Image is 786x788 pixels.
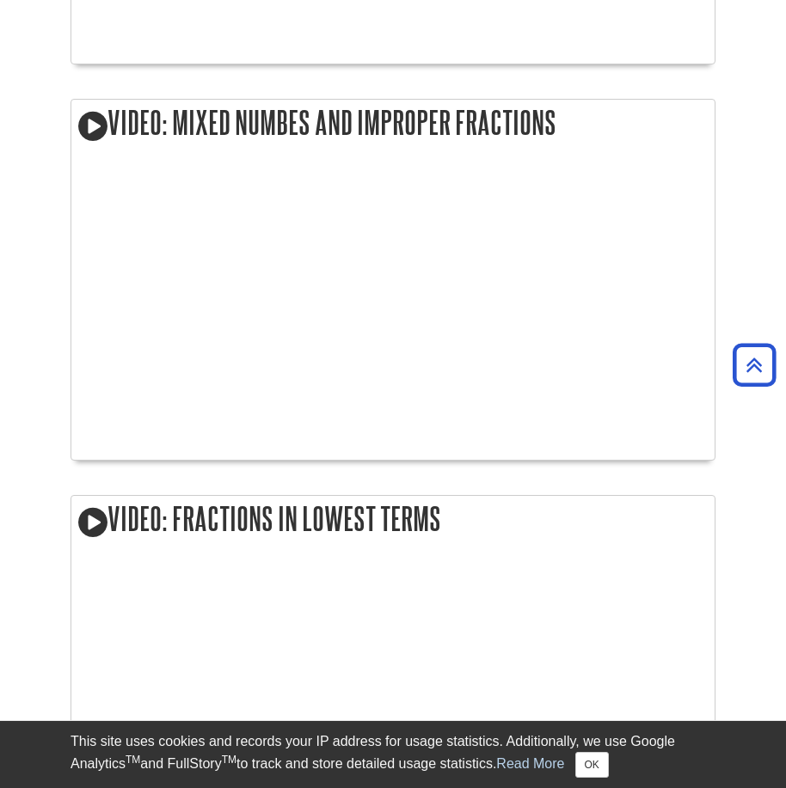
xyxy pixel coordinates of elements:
h2: Video: Mixed Numbes and Improper Fractions [71,100,715,149]
h2: Video: Fractions in Lowest Terms [71,496,715,545]
iframe: YouTube video player [80,173,562,443]
button: Close [575,752,609,778]
sup: TM [222,754,236,766]
a: Read More [496,756,564,771]
a: Back to Top [727,353,782,376]
sup: TM [126,754,140,766]
div: This site uses cookies and records your IP address for usage statistics. Additionally, we use Goo... [71,731,715,778]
